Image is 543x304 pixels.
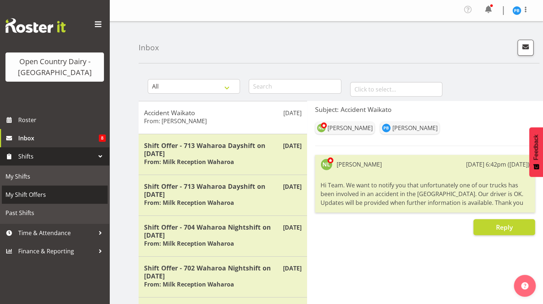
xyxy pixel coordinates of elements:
[18,227,95,238] span: Time & Attendance
[5,207,104,218] span: Past Shifts
[18,133,99,144] span: Inbox
[139,43,159,52] h4: Inbox
[321,159,332,170] img: nicole-lloyd7454.jpg
[317,124,326,132] img: nicole-lloyd7454.jpg
[382,124,391,132] img: paul-bunyan11251.jpg
[2,167,108,186] a: My Shifts
[144,240,234,247] h6: From: Milk Reception Waharoa
[144,117,207,125] h6: From: [PERSON_NAME]
[144,281,234,288] h6: From: Milk Reception Waharoa
[529,127,543,177] button: Feedback - Show survey
[2,204,108,222] a: Past Shifts
[466,160,530,169] div: [DATE] 6:42pm ([DATE])
[144,199,234,206] h6: From: Milk Reception Waharoa
[18,246,95,257] span: Finance & Reporting
[2,186,108,204] a: My Shift Offers
[249,79,341,94] input: Search
[315,105,535,113] h5: Subject: Accident Waikato
[321,179,530,209] div: Hi Team. We want to notify you that unfortunately one of our trucks has been involved in an accid...
[18,114,106,125] span: Roster
[144,223,302,239] h5: Shift Offer - 704 Waharoa Nightshift on [DATE]
[327,124,373,132] div: [PERSON_NAME]
[283,182,302,191] p: [DATE]
[144,182,302,198] h5: Shift Offer - 713 Waharoa Dayshift on [DATE]
[521,282,528,289] img: help-xxl-2.png
[144,264,302,280] h5: Shift Offer - 702 Waharoa Nightshift on [DATE]
[473,219,535,235] button: Reply
[350,82,442,97] input: Click to select...
[18,151,95,162] span: Shifts
[5,171,104,182] span: My Shifts
[283,141,302,150] p: [DATE]
[283,223,302,232] p: [DATE]
[144,158,234,165] h6: From: Milk Reception Waharoa
[144,141,302,157] h5: Shift Offer - 713 Waharoa Dayshift on [DATE]
[5,18,66,33] img: Rosterit website logo
[337,160,382,169] div: [PERSON_NAME]
[512,6,521,15] img: paul-bunyan11251.jpg
[144,109,302,117] h5: Accident Waikato
[283,264,302,273] p: [DATE]
[99,135,106,142] span: 8
[496,223,512,231] span: Reply
[533,135,539,160] span: Feedback
[13,56,97,78] div: Open Country Dairy - [GEOGRAPHIC_DATA]
[283,109,302,117] p: [DATE]
[392,124,438,132] div: [PERSON_NAME]
[5,189,104,200] span: My Shift Offers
